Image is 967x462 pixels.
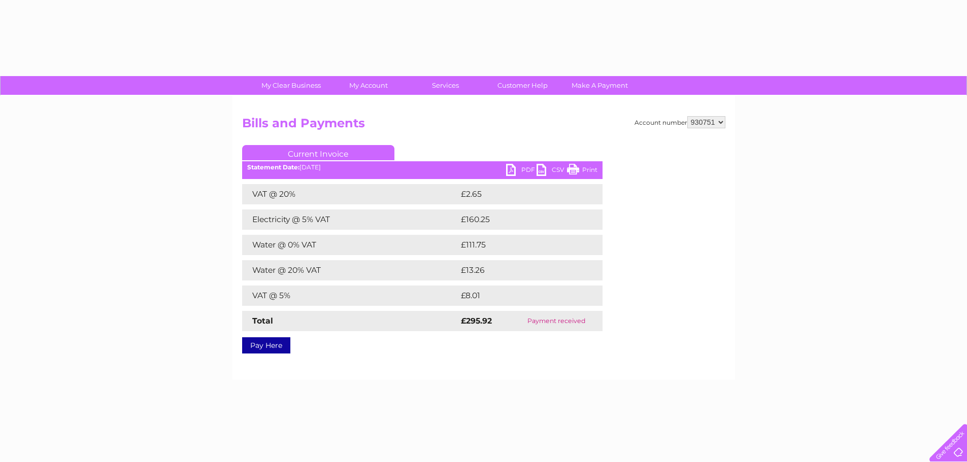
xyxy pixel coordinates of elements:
[242,260,458,280] td: Water @ 20% VAT
[242,116,725,135] h2: Bills and Payments
[506,164,537,179] a: PDF
[326,76,410,95] a: My Account
[242,164,603,171] div: [DATE]
[242,184,458,204] td: VAT @ 20%
[458,235,582,255] td: £111.75
[242,286,458,306] td: VAT @ 5%
[567,164,597,179] a: Print
[458,209,584,230] td: £160.25
[558,76,642,95] a: Make A Payment
[242,209,458,230] td: Electricity @ 5% VAT
[247,163,299,171] b: Statement Date:
[242,235,458,255] td: Water @ 0% VAT
[635,116,725,128] div: Account number
[404,76,487,95] a: Services
[242,145,394,160] a: Current Invoice
[242,337,290,353] a: Pay Here
[511,311,603,331] td: Payment received
[461,316,492,326] strong: £295.92
[252,316,273,326] strong: Total
[458,286,578,306] td: £8.01
[458,184,579,204] td: £2.65
[458,260,581,280] td: £13.26
[481,76,564,95] a: Customer Help
[537,164,567,179] a: CSV
[249,76,333,95] a: My Clear Business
